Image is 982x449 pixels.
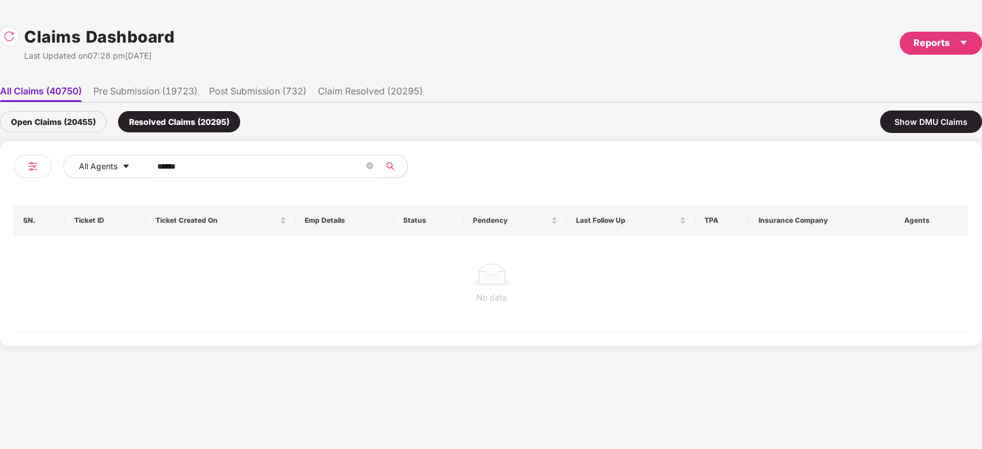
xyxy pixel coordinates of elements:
[63,155,155,178] button: All Agentscaret-down
[366,162,373,169] span: close-circle
[65,205,146,236] th: Ticket ID
[394,205,464,236] th: Status
[576,216,677,225] span: Last Follow Up
[913,36,968,50] div: Reports
[79,160,117,173] span: All Agents
[23,291,960,304] div: No data
[318,85,423,102] li: Claim Resolved (20295)
[366,161,373,172] span: close-circle
[464,205,567,236] th: Pendency
[695,205,749,236] th: TPA
[379,162,401,171] span: search
[93,85,198,102] li: Pre Submission (19723)
[379,155,408,178] button: search
[118,111,240,132] div: Resolved Claims (20295)
[146,205,296,236] th: Ticket Created On
[3,31,15,42] img: svg+xml;base64,PHN2ZyBpZD0iUmVsb2FkLTMyeDMyIiB4bWxucz0iaHR0cDovL3d3dy53My5vcmcvMjAwMC9zdmciIHdpZH...
[14,205,65,236] th: SN.
[473,216,549,225] span: Pendency
[749,205,896,236] th: Insurance Company
[880,111,982,133] div: Show DMU Claims
[567,205,695,236] th: Last Follow Up
[209,85,306,102] li: Post Submission (732)
[156,216,278,225] span: Ticket Created On
[24,24,175,50] h1: Claims Dashboard
[26,159,40,173] img: svg+xml;base64,PHN2ZyB4bWxucz0iaHR0cDovL3d3dy53My5vcmcvMjAwMC9zdmciIHdpZHRoPSIyNCIgaGVpZ2h0PSIyNC...
[122,162,130,172] span: caret-down
[295,205,394,236] th: Emp Details
[24,50,175,62] div: Last Updated on 07:28 pm[DATE]
[895,205,968,236] th: Agents
[959,38,968,47] span: caret-down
